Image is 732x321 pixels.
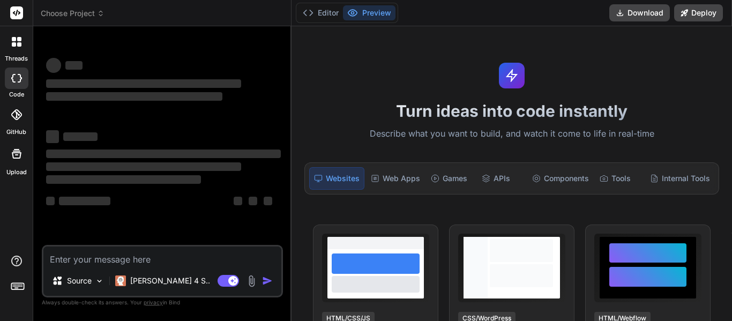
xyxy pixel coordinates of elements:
h1: Turn ideas into code instantly [298,101,726,121]
div: Games [427,167,475,190]
span: Choose Project [41,8,104,19]
span: ‌ [63,132,98,141]
p: Source [67,275,92,286]
img: Claude 4 Sonnet [115,275,126,286]
span: ‌ [59,197,110,205]
span: ‌ [65,61,83,70]
span: ‌ [46,92,222,101]
div: Websites [309,167,364,190]
span: ‌ [46,175,201,184]
img: Pick Models [95,277,104,286]
button: Deploy [674,4,723,21]
label: GitHub [6,128,26,137]
div: APIs [477,167,526,190]
img: attachment [245,275,258,287]
label: code [9,90,24,99]
img: icon [262,275,273,286]
div: Internal Tools [646,167,714,190]
p: Always double-check its answers. Your in Bind [42,297,283,308]
span: ‌ [46,162,241,171]
p: Describe what you want to build, and watch it come to life in real-time [298,127,726,141]
label: Upload [6,168,27,177]
span: ‌ [46,150,281,158]
button: Editor [298,5,343,20]
span: ‌ [46,197,55,205]
button: Preview [343,5,395,20]
span: ‌ [234,197,242,205]
span: ‌ [46,58,61,73]
div: Web Apps [367,167,424,190]
button: Download [609,4,670,21]
span: ‌ [264,197,272,205]
div: Tools [595,167,644,190]
div: Components [528,167,593,190]
label: threads [5,54,28,63]
span: ‌ [249,197,257,205]
span: ‌ [46,79,241,88]
span: ‌ [46,130,59,143]
p: [PERSON_NAME] 4 S.. [130,275,210,286]
span: privacy [144,299,163,305]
